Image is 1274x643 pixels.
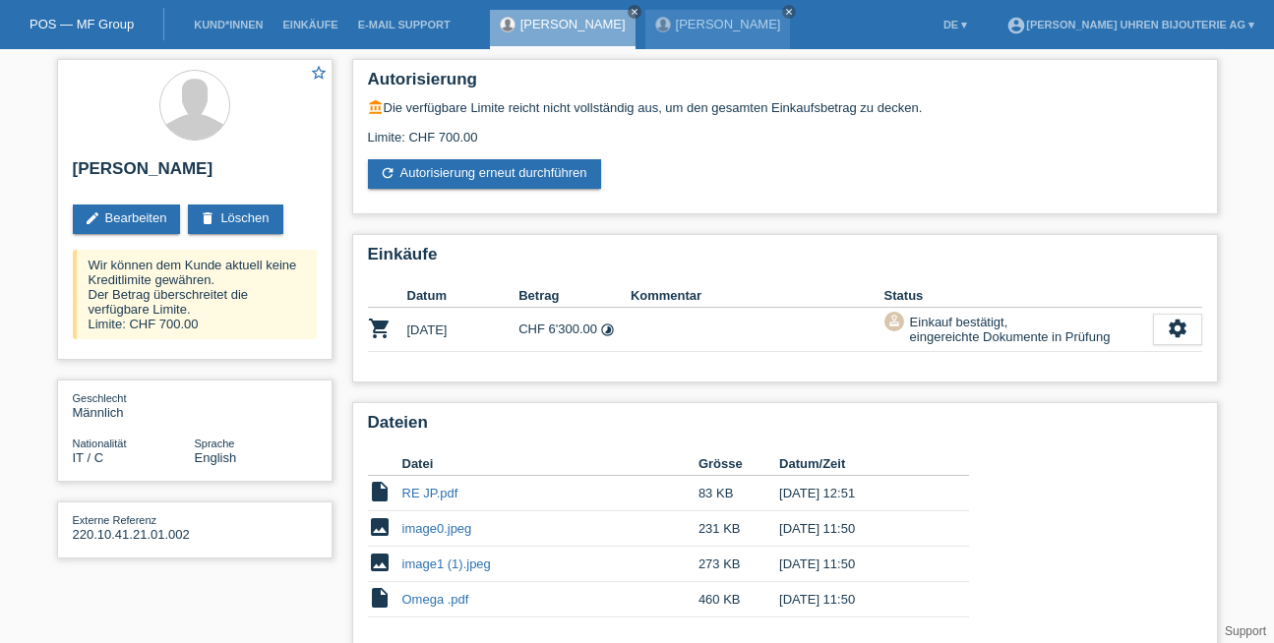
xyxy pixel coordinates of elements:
[368,99,1202,115] div: Die verfügbare Limite reicht nicht vollständig aus, um den gesamten Einkaufsbetrag zu decken.
[784,7,794,17] i: close
[402,452,698,476] th: Datei
[779,547,940,582] td: [DATE] 11:50
[600,322,615,337] i: Fixe Raten (24 Raten)
[997,19,1264,30] a: account_circle[PERSON_NAME] Uhren Bijouterie AG ▾
[779,511,940,547] td: [DATE] 11:50
[368,551,392,574] i: image
[73,205,181,234] a: editBearbeiten
[884,284,1153,308] th: Status
[518,308,631,352] td: CHF 6'300.00
[1006,16,1026,35] i: account_circle
[380,165,395,181] i: refresh
[368,70,1202,99] h2: Autorisierung
[184,19,273,30] a: Kund*innen
[1225,624,1266,638] a: Support
[85,210,100,226] i: edit
[368,586,392,610] i: insert_drive_file
[402,486,458,500] a: RE JP.pdf
[698,476,779,511] td: 83 KB
[934,19,977,30] a: DE ▾
[368,245,1202,274] h2: Einkäufe
[698,452,779,476] th: Grösse
[779,476,940,511] td: [DATE] 12:51
[30,17,134,31] a: POS — MF Group
[273,19,347,30] a: Einkäufe
[73,392,127,404] span: Geschlecht
[368,159,601,189] a: refreshAutorisierung erneut durchführen
[348,19,460,30] a: E-Mail Support
[402,592,469,607] a: Omega .pdf
[73,450,104,465] span: Italien / C / 19.01.1998
[368,515,392,539] i: image
[195,450,237,465] span: English
[698,582,779,617] td: 460 KB
[73,390,195,420] div: Männlich
[368,413,1202,442] h2: Dateien
[73,438,127,449] span: Nationalität
[368,317,392,340] i: POSP00027229
[73,512,195,542] div: 220.10.41.21.01.002
[402,556,491,571] a: image1 (1).jpeg
[73,514,157,526] span: Externe Referenz
[1167,318,1188,339] i: settings
[310,64,328,82] i: star_border
[188,205,282,234] a: deleteLöschen
[310,64,328,85] a: star_border
[195,438,235,449] span: Sprache
[904,312,1111,347] div: Einkauf bestätigt, eingereichte Dokumente in Prüfung
[631,284,884,308] th: Kommentar
[698,511,779,547] td: 231 KB
[782,5,796,19] a: close
[779,582,940,617] td: [DATE] 11:50
[407,308,519,352] td: [DATE]
[518,284,631,308] th: Betrag
[676,17,781,31] a: [PERSON_NAME]
[520,17,626,31] a: [PERSON_NAME]
[698,547,779,582] td: 273 KB
[630,7,639,17] i: close
[73,250,317,339] div: Wir können dem Kunde aktuell keine Kreditlimite gewähren. Der Betrag überschreitet die verfügbare...
[200,210,215,226] i: delete
[73,159,317,189] h2: [PERSON_NAME]
[368,480,392,503] i: insert_drive_file
[368,115,1202,145] div: Limite: CHF 700.00
[628,5,641,19] a: close
[779,452,940,476] th: Datum/Zeit
[402,521,472,536] a: image0.jpeg
[368,99,384,115] i: account_balance
[407,284,519,308] th: Datum
[887,314,901,327] i: approval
